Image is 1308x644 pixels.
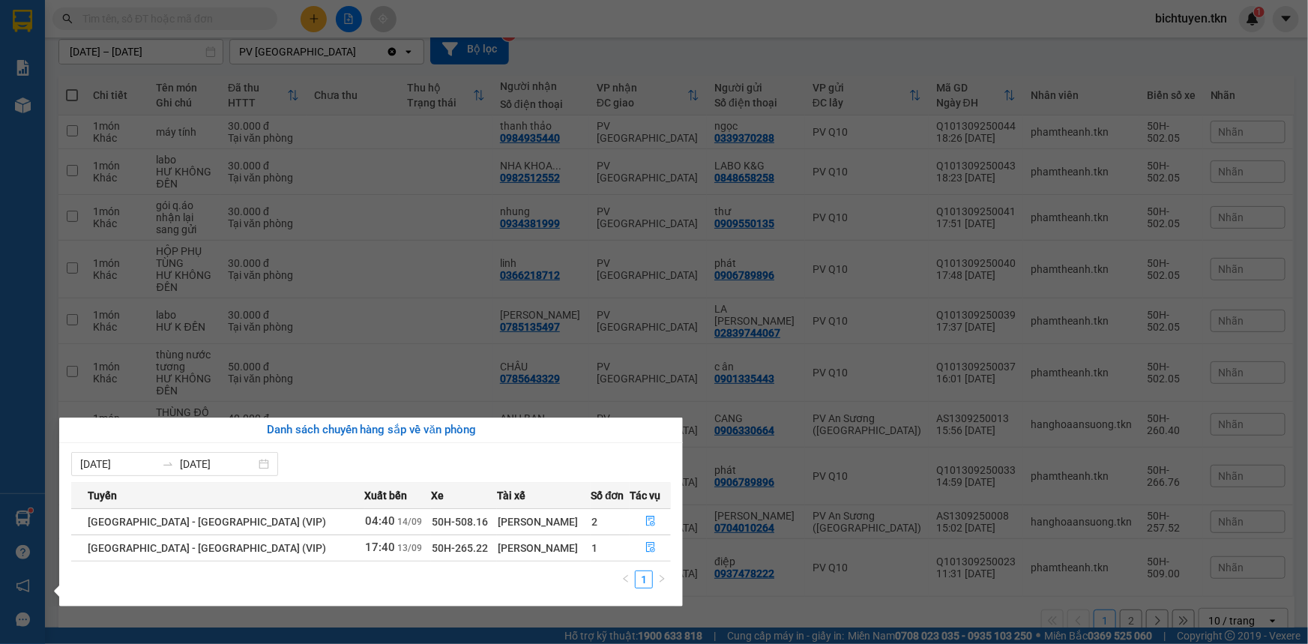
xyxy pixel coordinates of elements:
span: 50H-265.22 [432,542,488,554]
span: 14/09 [397,517,422,527]
span: swap-right [162,458,174,470]
span: file-done [645,542,656,554]
li: Next Page [653,571,671,589]
li: Previous Page [617,571,635,589]
span: Tài xế [497,487,525,504]
span: to [162,458,174,470]
span: file-done [645,516,656,528]
span: 1 [591,542,597,554]
span: Xe [431,487,444,504]
span: Số đơn [591,487,624,504]
input: Đến ngày [180,456,256,472]
span: 13/09 [397,543,422,553]
span: left [621,574,630,583]
button: file-done [630,536,670,560]
span: 04:40 [365,514,395,528]
span: right [657,574,666,583]
span: [GEOGRAPHIC_DATA] - [GEOGRAPHIC_DATA] (VIP) [88,542,326,554]
span: 17:40 [365,541,395,554]
div: [PERSON_NAME] [498,540,590,556]
span: [GEOGRAPHIC_DATA] - [GEOGRAPHIC_DATA] (VIP) [88,516,326,528]
span: 50H-508.16 [432,516,488,528]
span: 2 [591,516,597,528]
li: 1 [635,571,653,589]
span: Tuyến [88,487,117,504]
button: file-done [630,510,670,534]
button: left [617,571,635,589]
button: right [653,571,671,589]
span: Xuất bến [364,487,407,504]
a: 1 [636,571,652,588]
input: Từ ngày [80,456,156,472]
div: [PERSON_NAME] [498,514,590,530]
span: Tác vụ [630,487,660,504]
div: Danh sách chuyến hàng sắp về văn phòng [71,421,671,439]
